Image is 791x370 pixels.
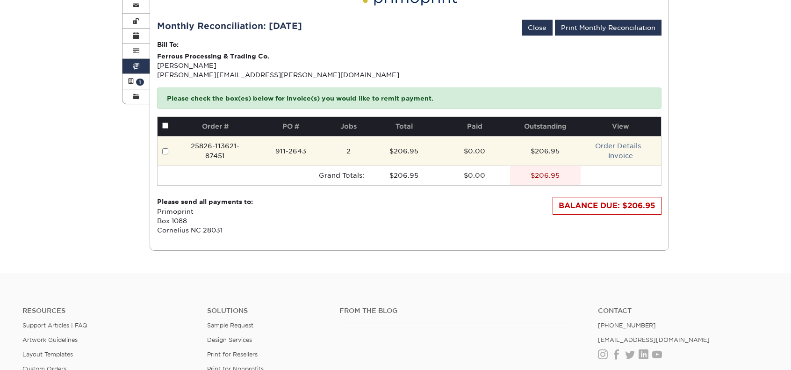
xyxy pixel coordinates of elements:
[598,336,710,343] a: [EMAIL_ADDRESS][DOMAIN_NAME]
[178,117,253,136] th: Order #
[207,307,325,315] h4: Solutions
[253,136,329,166] td: 911-2643
[22,336,78,343] a: Artwork Guidelines
[22,322,87,329] a: Support Articles | FAQ
[581,117,661,136] th: View
[207,322,253,329] a: Sample Request
[339,307,573,315] h4: From the Blog
[522,20,553,36] a: Close
[531,172,560,179] stong: $206.95
[2,341,79,367] iframe: Google Customer Reviews
[122,74,150,89] a: 1
[369,166,439,185] td: $206.95
[555,20,662,36] a: Print Monthly Reconciliation
[329,117,369,136] th: Jobs
[22,307,193,315] h4: Resources
[178,136,253,166] td: 25826-113621-87451
[510,136,581,166] td: $206.95
[369,136,439,166] td: $206.95
[157,40,662,49] p: Bill To:
[178,166,369,185] td: Grand Totals:
[207,351,258,358] a: Print for Resellers
[157,87,662,109] p: Please check the box(es) below for invoice(s) you would like to remit payment.
[595,142,641,150] a: Order Details
[157,197,253,235] p: Primoprint Box 1088 Cornelius NC 28031
[598,307,769,315] a: Contact
[369,117,439,136] th: Total
[157,52,269,60] strong: Ferrous Processing & Trading Co.
[439,117,510,136] th: Paid
[157,198,253,205] strong: Please send all payments to:
[253,117,329,136] th: PO #
[157,20,302,33] div: Monthly Reconciliation: [DATE]
[553,197,662,215] div: BALANCE DUE: $206.95
[598,322,656,329] a: [PHONE_NUMBER]
[157,40,662,80] div: [PERSON_NAME] [PERSON_NAME][EMAIL_ADDRESS][PERSON_NAME][DOMAIN_NAME]
[136,79,144,86] span: 1
[608,152,633,160] a: Invoice
[329,136,369,166] td: 2
[439,136,510,166] td: $0.00
[510,117,581,136] th: Outstanding
[439,166,510,185] td: $0.00
[207,336,252,343] a: Design Services
[162,123,168,129] input: Pay all invoices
